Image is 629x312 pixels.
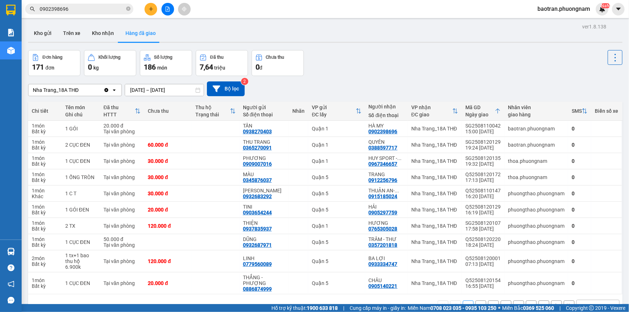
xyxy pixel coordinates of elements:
div: 1 món [32,220,58,226]
div: 1 ỐNG TRÒN [65,174,96,180]
div: Nha Trang_18A THĐ [33,86,79,94]
button: 4 [501,300,511,311]
div: 0967346657 [369,161,398,167]
img: logo.jpg [78,9,96,26]
div: SMS [572,108,582,114]
div: Quận 5 [312,174,361,180]
li: (c) 2017 [61,34,99,43]
span: triệu [214,65,225,71]
div: Quận 1 [312,142,361,148]
div: TÂN [243,123,285,129]
span: close-circle [126,6,130,13]
div: Số điện thoại [369,112,404,118]
strong: 0708 023 035 - 0935 103 250 [430,305,496,311]
div: VP gửi [312,104,355,110]
div: Số điện thoại [243,112,285,117]
input: Selected Nha Trang_18A THĐ. [79,86,80,94]
div: 30.000 đ [148,158,188,164]
button: plus [145,3,157,15]
div: Nha Trang_18A THĐ [411,174,458,180]
div: Đơn hàng [43,55,62,60]
div: Tại văn phòng [103,242,141,248]
div: TINI [243,204,285,210]
b: [DOMAIN_NAME] [61,27,99,33]
div: 1 món [32,171,58,177]
span: 0 [256,63,260,71]
div: Người gửi [243,104,285,110]
div: baotran.phuongnam [508,126,564,132]
div: Quận 5 [312,239,361,245]
div: 18:24 [DATE] [465,242,501,248]
div: Bất kỳ [32,129,58,134]
div: Quận 1 [312,223,361,229]
button: Đã thu7,64 triệu [196,50,248,76]
div: 1 CỤC ĐEN [65,239,96,245]
div: thu hộ 6.900k [65,258,96,270]
button: Trên xe [57,24,86,42]
div: 1 CỤC ĐEN [65,280,96,286]
div: TRÚC LINH [243,188,285,193]
div: 120.000 đ [148,258,188,264]
div: Tại văn phòng [103,142,141,148]
div: giao hàng [508,112,564,117]
div: LINH [243,255,285,261]
div: Q52508110147 [465,188,501,193]
span: copyright [589,306,594,311]
div: MÀU [243,171,285,177]
div: Nha Trang_18A THĐ [411,207,458,213]
div: Nha Trang_18A THĐ [411,280,458,286]
img: icon-new-feature [599,6,606,12]
div: 0 [572,158,588,164]
div: 20.000 đ [103,123,141,129]
div: HẢI [369,204,404,210]
div: Tại văn phòng [103,191,141,196]
div: 60.000 đ [148,142,188,148]
div: Bất kỳ [32,242,58,248]
div: 0915185024 [369,193,398,199]
div: 19:32 [DATE] [465,161,501,167]
span: 7,64 [200,63,213,71]
div: Bất kỳ [32,161,58,167]
div: Nhân viên [508,104,564,110]
div: 0933334747 [369,261,398,267]
button: 18 [539,300,549,311]
th: Toggle SortBy [100,102,144,121]
span: món [157,65,167,71]
div: baotran.phuongnam [508,142,564,148]
div: phuongthao.phuongnam [508,223,564,229]
div: 0886874999 [243,286,272,292]
div: 0905297759 [369,210,398,215]
div: Chưa thu [266,55,284,60]
input: Tìm tên, số ĐT hoặc mã đơn [40,5,125,13]
sup: 2 [241,78,248,85]
div: SG2508120107 [465,220,501,226]
div: Người nhận [369,104,404,110]
div: Đã thu [103,104,135,110]
img: solution-icon [7,29,15,36]
div: ĐC lấy [312,112,355,117]
button: 2 [475,300,486,311]
div: VP nhận [411,104,452,110]
div: 30.000 đ [148,191,188,196]
div: Nha Trang_18A THĐ [411,142,458,148]
span: plus [149,6,154,12]
img: warehouse-icon [7,248,15,255]
span: Hỗ trợ kỹ thuật: [271,304,338,312]
div: 1 món [32,188,58,193]
div: Q52508120129 [465,204,501,210]
div: HÀ MY [369,123,404,129]
div: PHƯƠNG [243,155,285,161]
div: 0 [572,174,588,180]
div: Tại văn phòng [103,129,141,134]
div: Trạng thái [195,112,230,117]
div: 0765305028 [369,226,398,232]
div: 50.000 đ [103,236,141,242]
div: Nha Trang_18A THĐ [411,191,458,196]
div: Quận 5 [312,191,361,196]
div: Đã thu [210,55,223,60]
span: 171 [32,63,44,71]
div: Tại văn phòng [103,258,141,264]
div: Ngày giao [465,112,495,117]
div: THUẬN AN- TUẤN NGUYỄN [369,188,404,193]
div: Ghi chú [65,112,96,117]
